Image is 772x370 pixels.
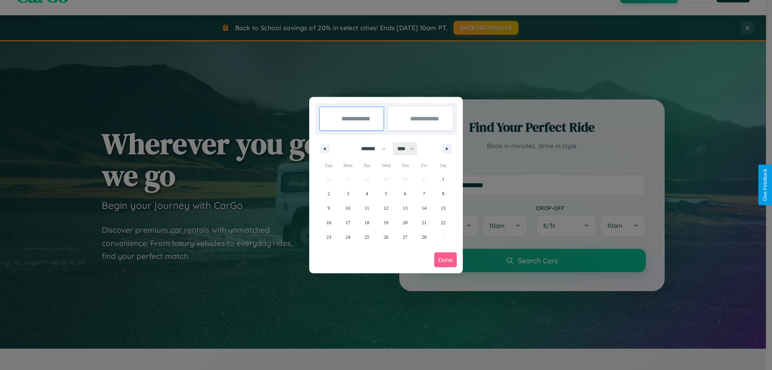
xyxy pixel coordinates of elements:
[338,186,357,201] button: 3
[326,215,331,230] span: 16
[422,230,427,244] span: 28
[402,201,407,215] span: 13
[384,201,388,215] span: 12
[402,230,407,244] span: 27
[338,230,357,244] button: 24
[441,201,446,215] span: 15
[376,186,395,201] button: 5
[434,201,453,215] button: 15
[338,159,357,172] span: Mon
[434,186,453,201] button: 8
[357,159,376,172] span: Tue
[423,186,425,201] span: 7
[376,159,395,172] span: Wed
[345,230,350,244] span: 24
[366,186,368,201] span: 4
[434,159,453,172] span: Sat
[415,186,433,201] button: 7
[396,186,415,201] button: 6
[402,215,407,230] span: 20
[434,172,453,186] button: 1
[319,186,338,201] button: 2
[376,201,395,215] button: 12
[357,215,376,230] button: 18
[319,201,338,215] button: 9
[415,215,433,230] button: 21
[442,172,444,186] span: 1
[384,215,388,230] span: 19
[404,186,406,201] span: 6
[415,230,433,244] button: 28
[762,169,768,201] div: Give Feedback
[415,159,433,172] span: Fri
[441,215,446,230] span: 22
[422,215,427,230] span: 21
[396,159,415,172] span: Thu
[365,215,370,230] span: 18
[434,215,453,230] button: 22
[345,201,350,215] span: 10
[385,186,387,201] span: 5
[338,201,357,215] button: 10
[442,186,444,201] span: 8
[357,201,376,215] button: 11
[365,230,370,244] span: 25
[384,230,388,244] span: 26
[319,159,338,172] span: Sun
[396,230,415,244] button: 27
[376,230,395,244] button: 26
[415,201,433,215] button: 14
[376,215,395,230] button: 19
[328,201,330,215] span: 9
[357,186,376,201] button: 4
[396,215,415,230] button: 20
[365,201,370,215] span: 11
[319,215,338,230] button: 16
[422,201,427,215] span: 14
[328,186,330,201] span: 2
[357,230,376,244] button: 25
[434,252,457,267] button: Done
[319,230,338,244] button: 23
[338,215,357,230] button: 17
[345,215,350,230] span: 17
[326,230,331,244] span: 23
[396,201,415,215] button: 13
[347,186,349,201] span: 3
